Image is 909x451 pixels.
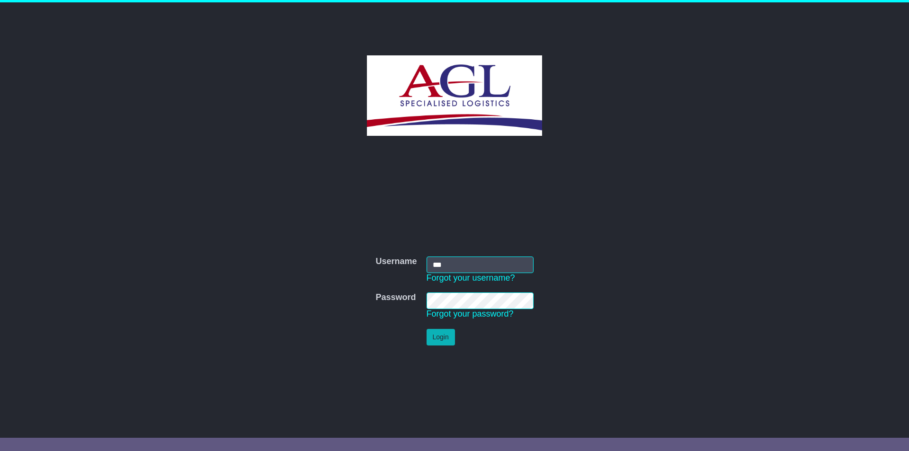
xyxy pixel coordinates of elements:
[427,329,455,345] button: Login
[427,309,514,318] a: Forgot your password?
[427,273,515,283] a: Forgot your username?
[375,292,416,303] label: Password
[375,256,417,267] label: Username
[367,55,542,136] img: AGL SPECIALISED LOGISTICS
